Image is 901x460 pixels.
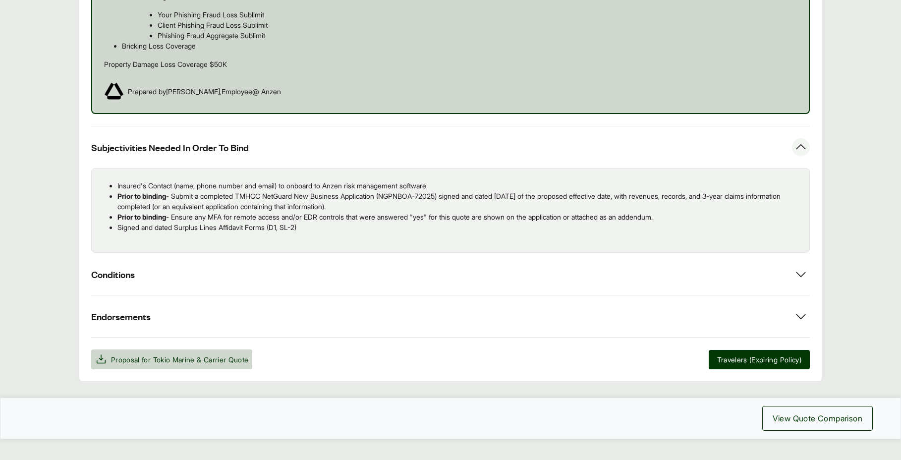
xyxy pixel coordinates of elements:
button: Subjectivities Needed In Order To Bind [91,126,810,168]
span: & Carrier Quote [197,355,248,364]
button: Travelers (Expiring Policy) [709,350,810,369]
span: Proposal for [111,354,248,365]
button: Proposal for Tokio Marine & Carrier Quote [91,349,252,369]
p: Signed and dated Surplus Lines Affidavit Forms (D1, SL-2) [117,222,801,232]
strong: Prior to binding [117,192,166,200]
button: Endorsements [91,295,810,337]
p: Your Phishing Fraud Loss Sublimit [158,9,797,20]
p: Insured's Contact (name, phone number and email) to onboard to Anzen risk management software [117,180,801,191]
p: - Ensure any MFA for remote access and/or EDR controls that were answered "yes" for this quote ar... [117,212,801,222]
p: Bricking Loss Coverage [122,41,797,51]
span: Endorsements [91,310,151,323]
button: View Quote Comparison [762,406,873,431]
button: Conditions [91,253,810,295]
p: Phishing Fraud Aggregate Sublimit [158,30,797,41]
strong: Prior to binding [117,213,166,221]
span: Conditions [91,268,135,281]
span: View Quote Comparison [773,412,862,424]
span: Tokio Marine [153,355,195,364]
p: - Submit a completed TMHCC NetGuard New Business Application (NGPNBOA-72025) signed and dated [DA... [117,191,801,212]
p: Property Damage Loss Coverage $50K [104,59,797,69]
span: Prepared by [PERSON_NAME] , Employee @ Anzen [128,86,281,97]
span: Subjectivities Needed In Order To Bind [91,141,249,154]
p: Client Phishing Fraud Loss Sublimit [158,20,797,30]
span: Travelers (Expiring Policy) [717,354,801,365]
